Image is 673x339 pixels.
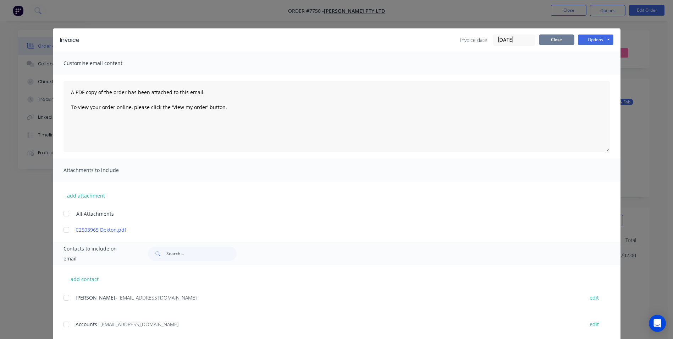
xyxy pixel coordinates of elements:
[539,34,574,45] button: Close
[460,36,487,44] span: Invoice date
[585,293,603,302] button: edit
[64,274,106,284] button: add contact
[76,321,97,328] span: Accounts
[166,247,237,261] input: Search...
[97,321,178,328] span: - [EMAIL_ADDRESS][DOMAIN_NAME]
[60,36,79,44] div: Invoice
[76,210,114,217] span: All Attachments
[64,81,610,152] textarea: A PDF copy of the order has been attached to this email. To view your order online, please click ...
[64,190,109,201] button: add attachment
[64,244,131,264] span: Contacts to include on email
[649,315,666,332] div: Open Intercom Messenger
[115,294,197,301] span: - [EMAIL_ADDRESS][DOMAIN_NAME]
[64,165,142,175] span: Attachments to include
[76,226,577,233] a: C2503965 Dekton.pdf
[76,294,115,301] span: [PERSON_NAME]
[578,34,613,45] button: Options
[585,319,603,329] button: edit
[64,58,142,68] span: Customise email content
